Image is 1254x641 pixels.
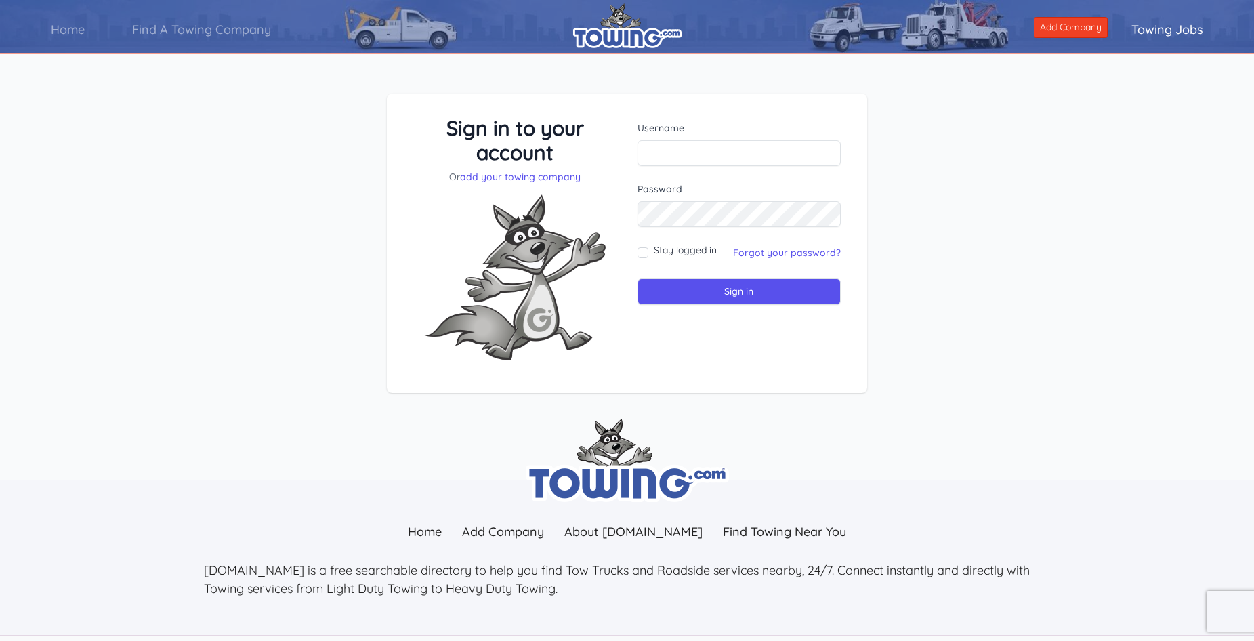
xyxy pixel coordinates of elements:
a: Add Company [452,517,554,546]
p: Or [413,170,617,184]
a: About [DOMAIN_NAME] [554,517,713,546]
a: Find Towing Near You [713,517,856,546]
a: add your towing company [460,171,581,183]
img: towing [526,419,729,502]
a: Towing Jobs [1108,10,1227,49]
a: Home [27,10,108,49]
a: Add Company [1034,17,1108,38]
img: Fox-Excited.png [413,184,616,371]
a: Forgot your password? [733,247,841,259]
img: logo.png [573,3,682,48]
label: Username [638,121,841,135]
p: [DOMAIN_NAME] is a free searchable directory to help you find Tow Trucks and Roadside services ne... [204,561,1051,598]
input: Sign in [638,278,841,305]
h3: Sign in to your account [413,116,617,165]
label: Stay logged in [654,243,717,257]
label: Password [638,182,841,196]
a: Home [398,517,452,546]
a: Find A Towing Company [108,10,295,49]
